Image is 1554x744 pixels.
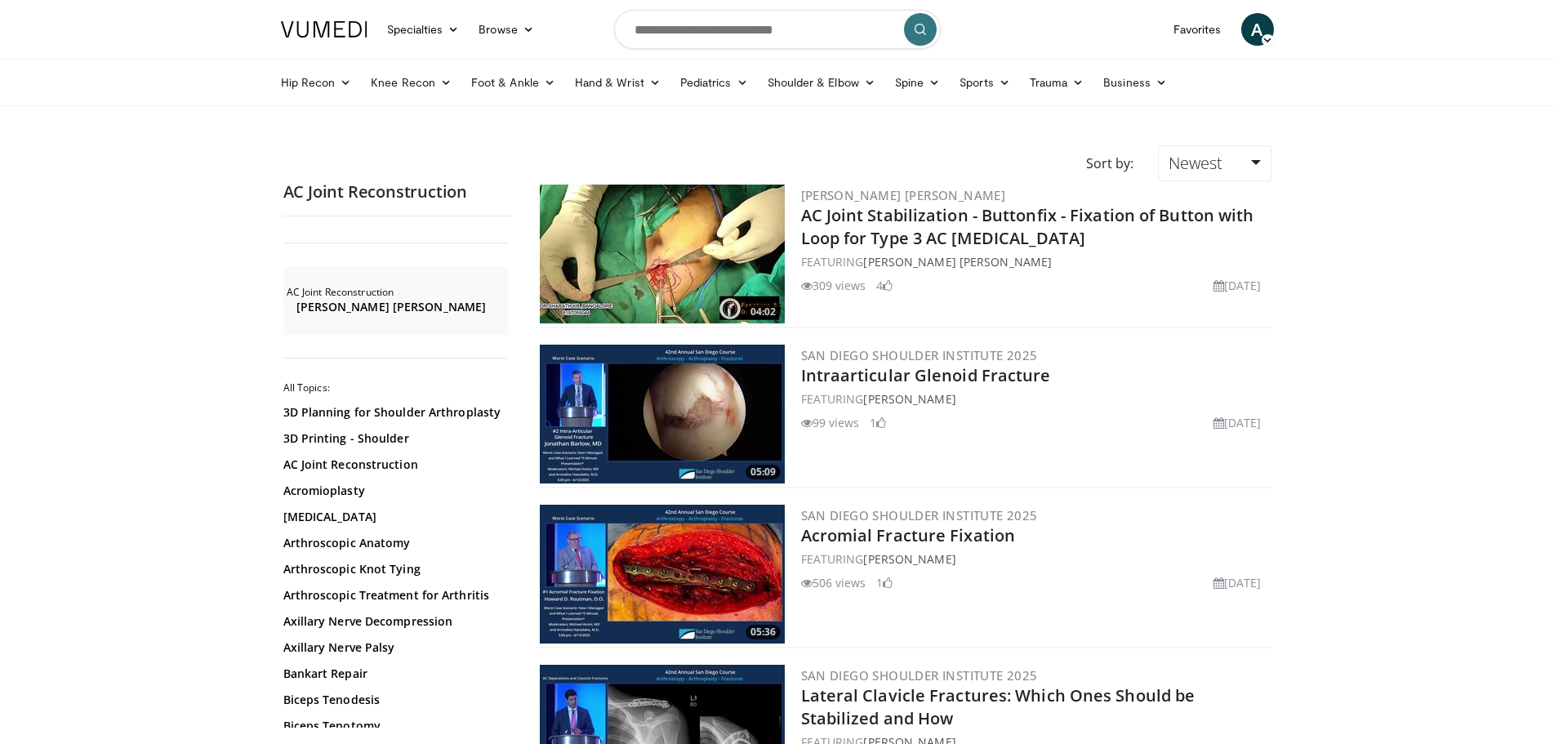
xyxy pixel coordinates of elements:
[801,347,1038,363] a: San Diego Shoulder Institute 2025
[801,390,1268,408] div: FEATURING
[283,718,504,734] a: Biceps Tenotomy
[461,66,565,99] a: Foot & Ankle
[287,286,508,299] h2: AC Joint Reconstruction
[565,66,670,99] a: Hand & Wrist
[469,13,544,46] a: Browse
[746,305,781,319] span: 04:02
[885,66,950,99] a: Spine
[1213,277,1262,294] li: [DATE]
[614,10,941,49] input: Search topics, interventions
[283,483,504,499] a: Acromioplasty
[540,505,785,644] a: 05:36
[746,625,781,639] span: 05:36
[283,457,504,473] a: AC Joint Reconstruction
[540,185,785,323] a: 04:02
[670,66,758,99] a: Pediatrics
[801,684,1196,729] a: Lateral Clavicle Fractures: Which Ones Should be Stabilized and How
[1169,152,1222,174] span: Newest
[801,667,1038,684] a: San Diego Shoulder Institute 2025
[281,21,367,38] img: VuMedi Logo
[863,551,955,567] a: [PERSON_NAME]
[540,185,785,323] img: c2f644dc-a967-485d-903d-283ce6bc3929.300x170_q85_crop-smart_upscale.jpg
[801,364,1051,386] a: Intraarticular Glenoid Fracture
[1074,145,1146,181] div: Sort by:
[876,574,893,591] li: 1
[863,391,955,407] a: [PERSON_NAME]
[283,535,504,551] a: Arthroscopic Anatomy
[540,505,785,644] img: 3e9f748e-a19d-434e-bad1-a375e23a53ea.300x170_q85_crop-smart_upscale.jpg
[1158,145,1271,181] a: Newest
[283,181,512,203] h2: AC Joint Reconstruction
[540,345,785,483] img: cecb8b73-dc03-4305-afc7-a9c577e452ad.300x170_q85_crop-smart_upscale.jpg
[1093,66,1177,99] a: Business
[283,430,504,447] a: 3D Printing - Shoulder
[863,254,1052,270] a: [PERSON_NAME] [PERSON_NAME]
[801,204,1254,249] a: AC Joint Stabilization - Buttonfix - Fixation of Button with Loop for Type 3 AC [MEDICAL_DATA]
[870,414,886,431] li: 1
[1213,414,1262,431] li: [DATE]
[801,524,1016,546] a: Acromial Fracture Fixation
[1213,574,1262,591] li: [DATE]
[283,509,504,525] a: [MEDICAL_DATA]
[876,277,893,294] li: 4
[377,13,470,46] a: Specialties
[1241,13,1274,46] a: A
[283,613,504,630] a: Axillary Nerve Decompression
[361,66,461,99] a: Knee Recon
[950,66,1020,99] a: Sports
[801,277,866,294] li: 309 views
[283,561,504,577] a: Arthroscopic Knot Tying
[746,465,781,479] span: 05:09
[801,550,1268,568] div: FEATURING
[283,692,504,708] a: Biceps Tenodesis
[283,666,504,682] a: Bankart Repair
[296,299,504,315] a: [PERSON_NAME] [PERSON_NAME]
[283,404,504,421] a: 3D Planning for Shoulder Arthroplasty
[283,381,508,394] h2: All Topics:
[801,414,860,431] li: 99 views
[540,345,785,483] a: 05:09
[1020,66,1094,99] a: Trauma
[801,507,1038,523] a: San Diego Shoulder Institute 2025
[1164,13,1231,46] a: Favorites
[801,187,1006,203] a: [PERSON_NAME] [PERSON_NAME]
[801,253,1268,270] div: FEATURING
[801,574,866,591] li: 506 views
[283,639,504,656] a: Axillary Nerve Palsy
[271,66,362,99] a: Hip Recon
[283,587,504,604] a: Arthroscopic Treatment for Arthritis
[758,66,885,99] a: Shoulder & Elbow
